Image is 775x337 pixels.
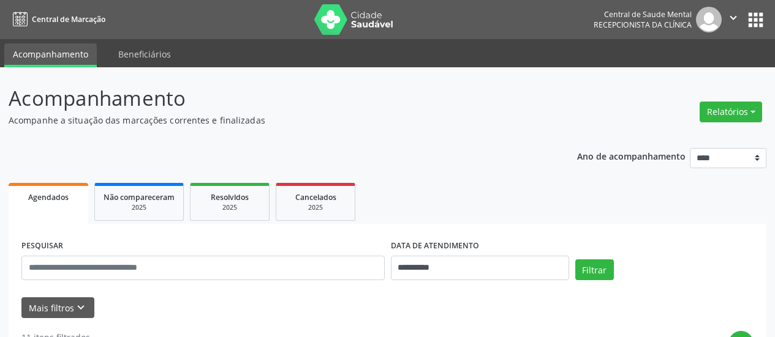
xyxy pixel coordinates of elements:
[594,20,692,30] span: Recepcionista da clínica
[577,148,686,163] p: Ano de acompanhamento
[21,297,94,319] button: Mais filtroskeyboard_arrow_down
[594,9,692,20] div: Central de Saude Mental
[9,9,105,29] a: Central de Marcação
[285,203,346,212] div: 2025
[4,43,97,67] a: Acompanhamento
[722,7,745,32] button: 
[211,192,249,202] span: Resolvidos
[696,7,722,32] img: img
[199,203,260,212] div: 2025
[21,237,63,256] label: PESQUISAR
[104,192,175,202] span: Não compareceram
[32,14,105,24] span: Central de Marcação
[110,43,180,65] a: Beneficiários
[575,259,614,280] button: Filtrar
[104,203,175,212] div: 2025
[391,237,479,256] label: DATA DE ATENDIMENTO
[727,11,740,24] i: 
[295,192,336,202] span: Cancelados
[9,114,539,127] p: Acompanhe a situação das marcações correntes e finalizadas
[745,9,766,31] button: apps
[700,102,762,122] button: Relatórios
[9,83,539,114] p: Acompanhamento
[74,301,88,314] i: keyboard_arrow_down
[28,192,69,202] span: Agendados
